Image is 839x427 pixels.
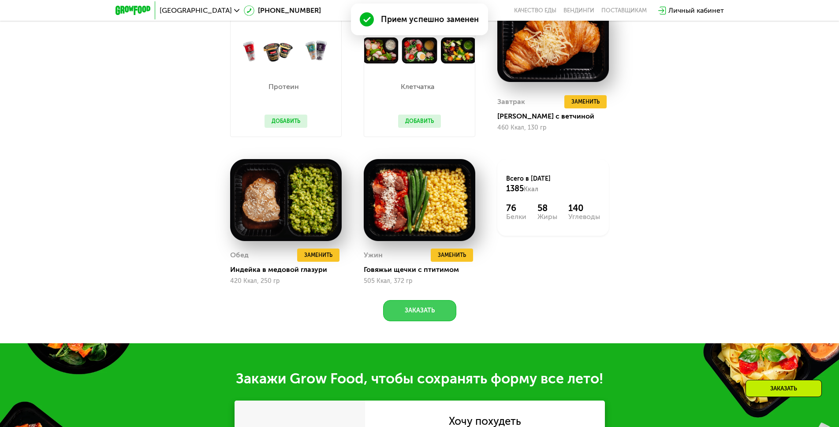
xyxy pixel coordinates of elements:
[438,251,466,260] span: Заменить
[746,380,822,397] div: Заказать
[514,7,556,14] a: Качество еды
[230,265,349,274] div: Индейка в медовой глазури
[506,203,526,213] div: 76
[364,265,482,274] div: Говяжьи щечки с птитимом
[398,115,441,128] button: Добавить
[497,124,609,131] div: 460 Ккал, 130 гр
[398,83,436,90] p: Клетчатка
[265,83,303,90] p: Протеин
[506,184,524,193] span: 1385
[601,7,647,14] div: поставщикам
[364,278,475,285] div: 505 Ккал, 372 гр
[497,112,616,121] div: [PERSON_NAME] с ветчиной
[381,14,479,25] div: Прием успешно заменен
[230,249,249,262] div: Обед
[568,213,600,220] div: Углеводы
[524,186,538,193] span: Ккал
[160,7,232,14] span: [GEOGRAPHIC_DATA]
[304,251,332,260] span: Заменить
[563,7,594,14] a: Вендинги
[564,95,607,108] button: Заменить
[497,95,525,108] div: Завтрак
[571,97,600,106] span: Заменить
[537,213,557,220] div: Жиры
[230,278,342,285] div: 420 Ккал, 250 гр
[364,249,383,262] div: Ужин
[297,249,339,262] button: Заменить
[537,203,557,213] div: 58
[431,249,473,262] button: Заменить
[506,213,526,220] div: Белки
[360,12,374,26] img: Success
[568,203,600,213] div: 140
[506,175,600,194] div: Всего в [DATE]
[244,5,321,16] a: [PHONE_NUMBER]
[449,416,521,426] div: Хочу похудеть
[668,5,724,16] div: Личный кабинет
[265,115,307,128] button: Добавить
[383,300,456,321] button: Заказать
